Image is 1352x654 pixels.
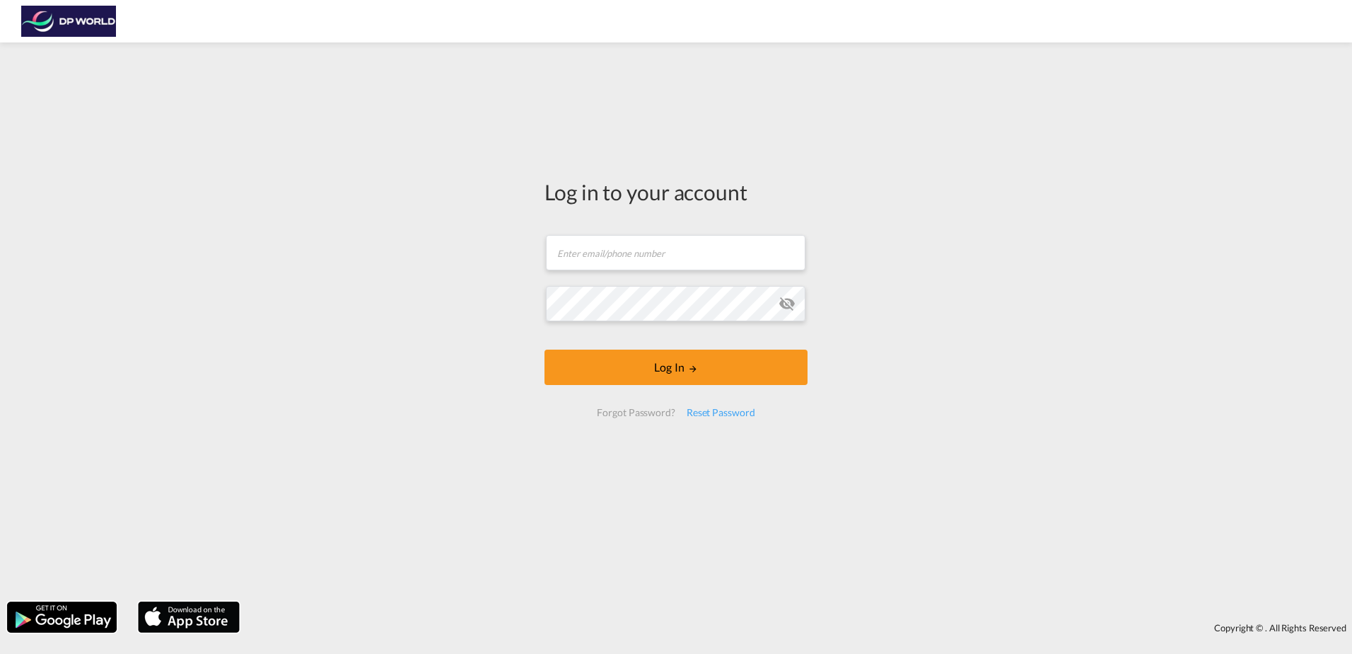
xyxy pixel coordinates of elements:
[779,295,796,312] md-icon: icon-eye-off
[136,600,241,634] img: apple.png
[544,350,808,385] button: LOGIN
[247,616,1352,640] div: Copyright © . All Rights Reserved
[21,6,117,38] img: c08ca190194411f088ed0f3ba295208c.png
[591,400,680,425] div: Forgot Password?
[6,600,118,634] img: google.png
[546,235,805,270] input: Enter email/phone number
[544,177,808,207] div: Log in to your account
[681,400,761,425] div: Reset Password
